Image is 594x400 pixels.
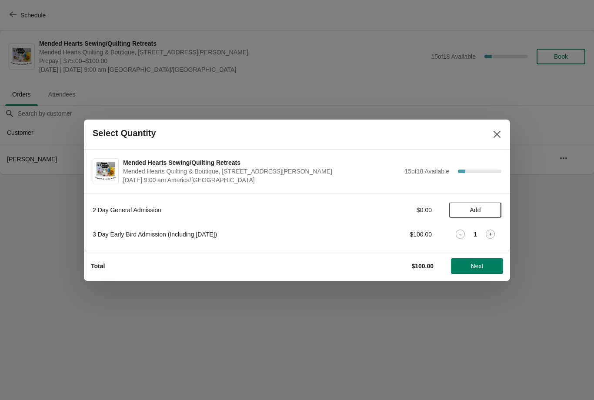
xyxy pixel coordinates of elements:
span: Next [471,263,484,270]
img: Mended Hearts Sewing/Quilting Retreats | Mended Hearts Quilting & Boutique, 330th Street, Ellswor... [93,160,118,182]
strong: $100.00 [411,263,434,270]
span: Mended Hearts Sewing/Quilting Retreats [123,158,400,167]
div: 3 Day Early Bird Admission (Including [DATE]) [93,230,334,239]
strong: Total [91,263,105,270]
span: 15 of 18 Available [404,168,449,175]
div: 2 Day General Admission [93,206,334,214]
span: Mended Hearts Quilting & Boutique, [STREET_ADDRESS][PERSON_NAME] [123,167,400,176]
span: [DATE] 9:00 am America/[GEOGRAPHIC_DATA] [123,176,400,184]
h2: Select Quantity [93,128,156,138]
div: $100.00 [351,230,432,239]
strong: 1 [474,230,477,239]
button: Close [489,127,505,142]
button: Add [449,202,501,218]
span: Add [470,207,481,213]
div: $0.00 [351,206,432,214]
button: Next [451,258,503,274]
